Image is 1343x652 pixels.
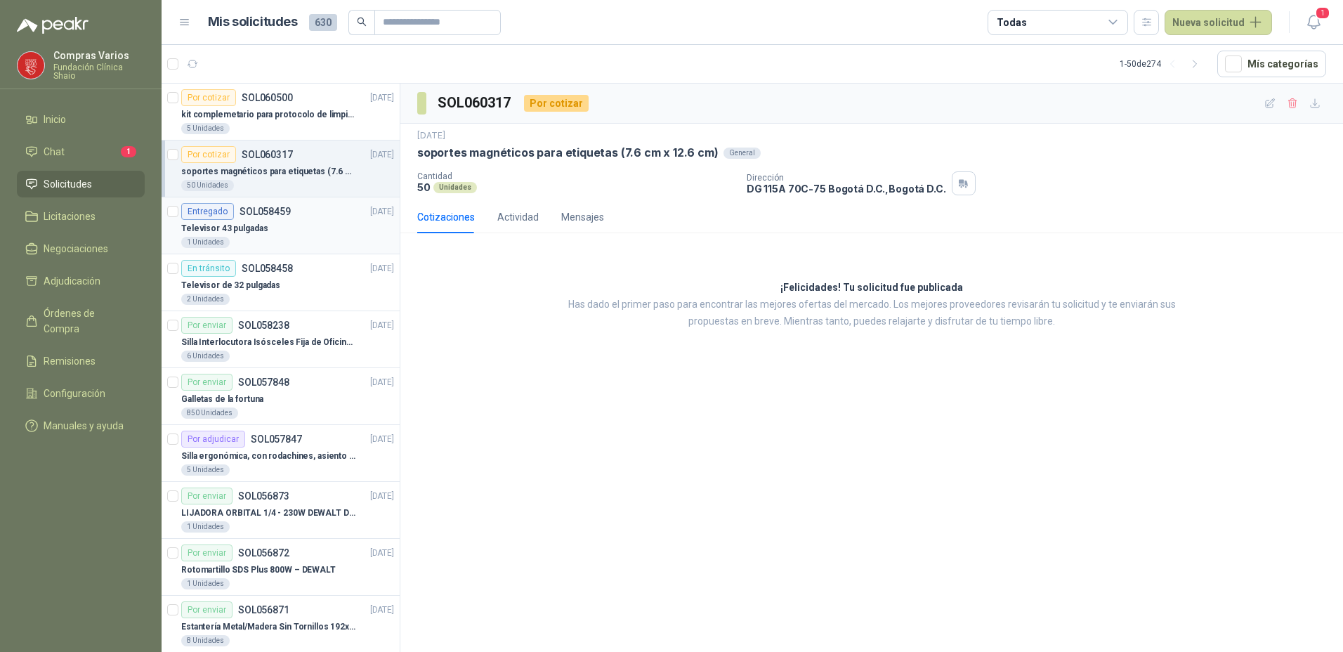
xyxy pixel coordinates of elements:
div: Por enviar [181,545,232,561]
div: 850 Unidades [181,407,238,419]
div: Cotizaciones [417,209,475,225]
p: [DATE] [370,148,394,162]
p: [DATE] [370,91,394,105]
div: Por cotizar [181,146,236,163]
h3: SOL060317 [438,92,513,114]
div: Por adjudicar [181,431,245,448]
a: Solicitudes [17,171,145,197]
span: Licitaciones [44,209,96,224]
a: Manuales y ayuda [17,412,145,439]
p: SOL060317 [242,150,293,159]
a: EntregadoSOL058459[DATE] Televisor 43 pulgadas1 Unidades [162,197,400,254]
div: Por cotizar [181,89,236,106]
span: 1 [121,146,136,157]
a: Órdenes de Compra [17,300,145,342]
div: 6 Unidades [181,351,230,362]
a: Por enviarSOL056873[DATE] LIJADORA ORBITAL 1/4 - 230W DEWALT DWE6411-B31 Unidades [162,482,400,539]
p: [DATE] [370,604,394,617]
p: [DATE] [370,490,394,503]
a: Chat1 [17,138,145,165]
a: Por cotizarSOL060317[DATE] soportes magnéticos para etiquetas (7.6 cm x 12.6 cm)50 Unidades [162,141,400,197]
div: 5 Unidades [181,123,230,134]
p: [DATE] [370,319,394,332]
p: [DATE] [370,262,394,275]
p: SOL057848 [238,377,289,387]
span: Adjudicación [44,273,100,289]
img: Logo peakr [17,17,89,34]
div: Entregado [181,203,234,220]
div: Actividad [497,209,539,225]
p: Televisor 43 pulgadas [181,222,268,235]
p: [DATE] [417,129,445,143]
a: Remisiones [17,348,145,374]
button: Mís categorías [1217,51,1326,77]
span: Inicio [44,112,66,127]
div: Por enviar [181,317,232,334]
a: Adjudicación [17,268,145,294]
p: SOL058238 [238,320,289,330]
p: LIJADORA ORBITAL 1/4 - 230W DEWALT DWE6411-B3 [181,507,356,520]
p: 50 [417,181,431,193]
p: DG 115A 70C-75 Bogotá D.C. , Bogotá D.C. [747,183,946,195]
a: Configuración [17,380,145,407]
div: 8 Unidades [181,635,230,646]
span: Configuración [44,386,105,401]
p: SOL056871 [238,605,289,615]
p: soportes magnéticos para etiquetas (7.6 cm x 12.6 cm) [417,145,718,160]
p: SOL056873 [238,491,289,501]
div: En tránsito [181,260,236,277]
div: 1 Unidades [181,237,230,248]
div: General [723,148,761,159]
p: [DATE] [370,433,394,446]
div: Por enviar [181,488,232,504]
h3: ¡Felicidades! Tu solicitud fue publicada [780,280,963,296]
div: Por enviar [181,601,232,618]
div: 2 Unidades [181,294,230,305]
span: 1 [1315,6,1330,20]
p: SOL058459 [240,207,291,216]
p: Rotomartillo SDS Plus 800W – DEWALT [181,563,336,577]
p: SOL058458 [242,263,293,273]
div: 1 Unidades [181,521,230,533]
a: Por adjudicarSOL057847[DATE] Silla ergonómica, con rodachines, asiento ajustable en altura, espal... [162,425,400,482]
p: Compras Varios [53,51,145,60]
p: Televisor de 32 pulgadas [181,279,280,292]
div: Por cotizar [524,95,589,112]
div: Unidades [433,182,477,193]
a: Por enviarSOL057848[DATE] Galletas de la fortuna850 Unidades [162,368,400,425]
p: [DATE] [370,376,394,389]
span: Negociaciones [44,241,108,256]
p: soportes magnéticos para etiquetas (7.6 cm x 12.6 cm) [181,165,356,178]
p: Galletas de la fortuna [181,393,263,406]
div: Mensajes [561,209,604,225]
div: Por enviar [181,374,232,391]
p: Silla Interlocutora Isósceles Fija de Oficina Tela Negra Just Home Collection [181,336,356,349]
span: Órdenes de Compra [44,306,131,337]
p: Has dado el primer paso para encontrar las mejores ofertas del mercado. Los mejores proveedores r... [549,296,1195,330]
div: 5 Unidades [181,464,230,476]
a: Licitaciones [17,203,145,230]
a: Por enviarSOL058238[DATE] Silla Interlocutora Isósceles Fija de Oficina Tela Negra Just Home Coll... [162,311,400,368]
button: 1 [1301,10,1326,35]
span: Solicitudes [44,176,92,192]
p: Estantería Metal/Madera Sin Tornillos 192x100x50 cm 5 Niveles Gris [181,620,356,634]
p: Cantidad [417,171,735,181]
p: [DATE] [370,547,394,560]
a: Por cotizarSOL060500[DATE] kit complemetario para protocolo de limpieza5 Unidades [162,84,400,141]
img: Company Logo [18,52,44,79]
p: Fundación Clínica Shaio [53,63,145,80]
p: SOL056872 [238,548,289,558]
p: Silla ergonómica, con rodachines, asiento ajustable en altura, espaldar alto, [181,450,356,463]
a: Por enviarSOL056872[DATE] Rotomartillo SDS Plus 800W – DEWALT1 Unidades [162,539,400,596]
a: Negociaciones [17,235,145,262]
span: 630 [309,14,337,31]
a: Inicio [17,106,145,133]
div: 1 - 50 de 274 [1120,53,1206,75]
span: Remisiones [44,353,96,369]
div: 50 Unidades [181,180,234,191]
p: SOL060500 [242,93,293,103]
div: Todas [997,15,1026,30]
p: Dirección [747,173,946,183]
span: search [357,17,367,27]
span: Chat [44,144,65,159]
